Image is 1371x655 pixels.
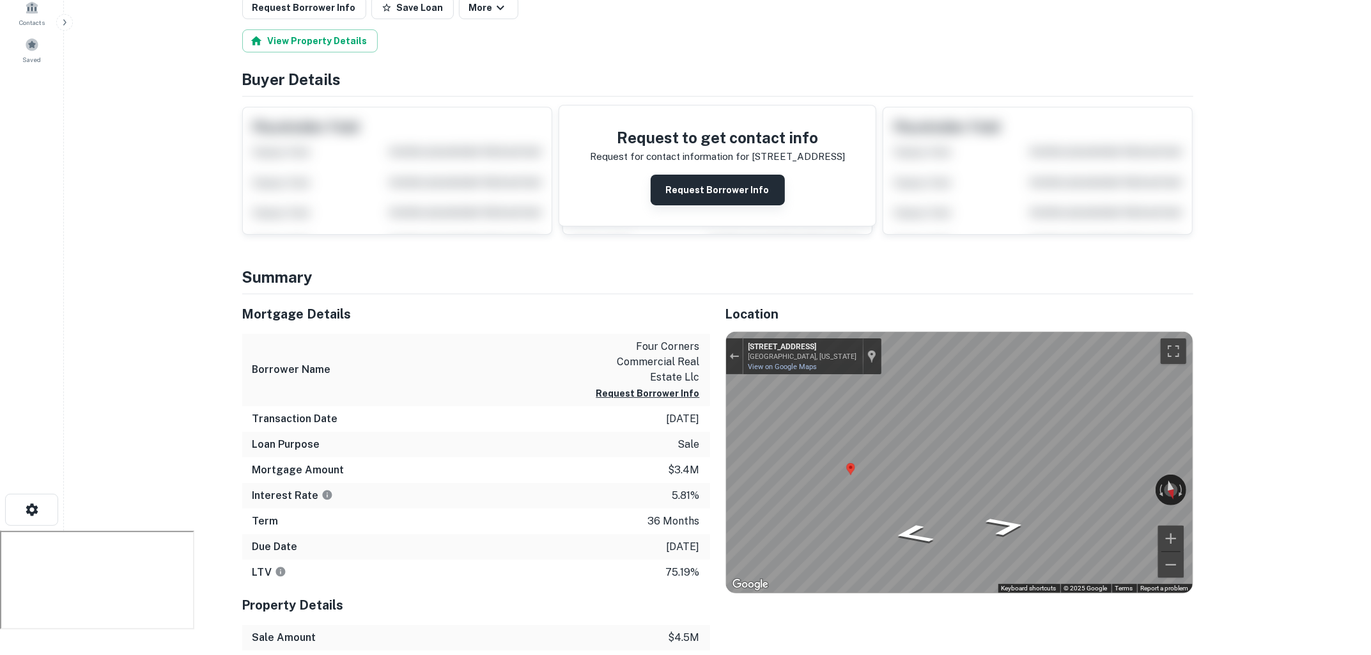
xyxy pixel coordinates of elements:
[1064,585,1108,592] span: © 2025 Google
[1115,585,1133,592] a: Terms
[252,565,286,580] h6: LTV
[876,520,951,549] path: Go East, Brass Way
[590,149,749,164] p: Request for contact information for
[1177,475,1186,505] button: Rotate clockwise
[252,362,331,377] h6: Borrower Name
[648,514,700,529] p: 36 months
[242,304,710,324] h5: Mortgage Details
[867,349,876,363] a: Show location on map
[1002,584,1057,593] button: Keyboard shortcuts
[651,175,785,205] button: Request Borrower Info
[666,565,700,580] p: 75.19%
[1161,473,1181,506] button: Reset the view
[726,332,1193,593] div: Map
[252,630,316,645] h6: Sale Amount
[667,539,700,555] p: [DATE]
[669,462,700,478] p: $3.4m
[242,68,1193,91] h4: Buyer Details
[669,630,700,645] p: $4.5m
[275,566,286,578] svg: LTVs displayed on the website are for informational purposes only and may be reported incorrectly...
[729,576,771,593] img: Google
[748,352,857,361] div: [GEOGRAPHIC_DATA], [US_STATE]
[729,576,771,593] a: Open this area in Google Maps (opens a new window)
[1158,526,1184,551] button: Zoom in
[748,342,857,352] div: [STREET_ADDRESS]
[1156,475,1165,505] button: Rotate counterclockwise
[725,304,1193,324] h5: Location
[678,437,700,452] p: sale
[590,126,845,149] h4: Request to get contact info
[252,462,345,478] h6: Mortgage Amount
[672,488,700,503] p: 5.81%
[667,411,700,427] p: [DATE]
[726,332,1193,593] div: Street View
[748,363,817,371] a: View on Google Maps
[252,437,320,452] h6: Loan Purpose
[242,596,710,615] h5: Property Details
[1161,338,1186,364] button: Toggle fullscreen view
[1158,552,1184,578] button: Zoom out
[4,33,60,67] a: Saved
[252,488,333,503] h6: Interest Rate
[321,489,333,501] svg: The interest rates displayed on the website are for informational purposes only and may be report...
[252,411,338,427] h6: Transaction Date
[968,512,1044,541] path: Go West, Brass Way
[19,17,45,28] span: Contacts
[252,539,298,555] h6: Due Date
[23,54,42,65] span: Saved
[242,265,1193,288] h4: Summary
[242,29,378,52] button: View Property Details
[726,348,743,365] button: Exit the Street View
[596,386,700,401] button: Request Borrower Info
[1141,585,1189,592] a: Report a problem
[252,514,279,529] h6: Term
[1307,512,1371,573] iframe: Chat Widget
[752,149,845,164] p: [STREET_ADDRESS]
[585,339,700,385] p: four corners commercial real estate llc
